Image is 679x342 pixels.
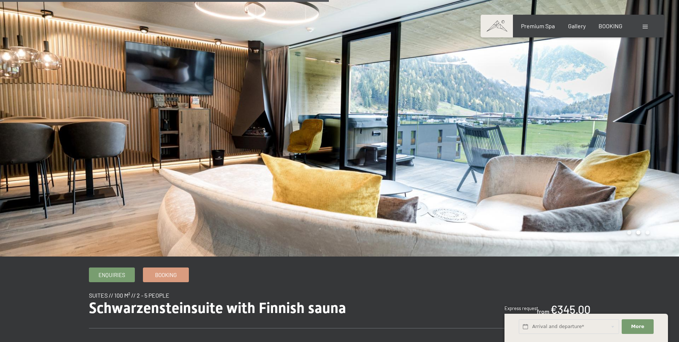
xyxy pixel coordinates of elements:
span: More [631,323,644,330]
button: More [622,319,653,334]
span: Booking [155,271,177,279]
b: €345.00 [550,303,590,316]
span: Enquiries [98,271,125,279]
a: BOOKING [599,22,622,29]
span: Schwarzensteinsuite with Finnish sauna [89,299,346,317]
span: Suites // 100 m² // 2 - 5 People [89,292,169,299]
span: Express request [504,305,538,311]
a: Premium Spa [521,22,555,29]
a: Gallery [568,22,586,29]
a: Booking [143,268,188,282]
a: Enquiries [89,268,134,282]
